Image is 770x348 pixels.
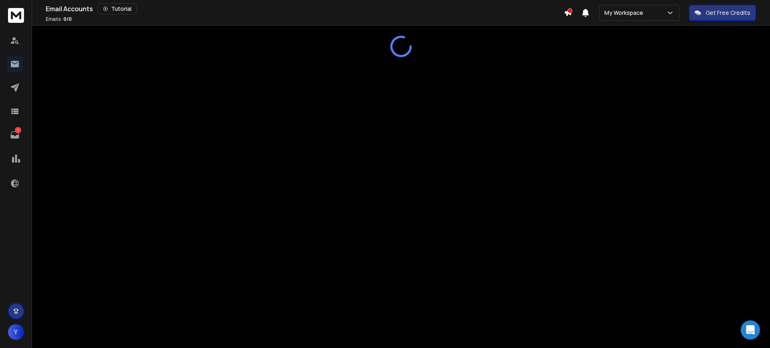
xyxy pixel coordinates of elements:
p: Emails : [46,16,72,22]
span: 0 / 0 [63,16,72,22]
button: Get Free Credits [689,5,756,21]
a: 1 [7,127,23,143]
button: Y [8,324,24,340]
div: Email Accounts [46,3,564,14]
p: 1 [15,127,21,133]
button: Tutorial [98,3,137,14]
p: Get Free Credits [706,9,750,17]
div: Open Intercom Messenger [741,320,760,340]
p: My Workspace [604,9,646,17]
